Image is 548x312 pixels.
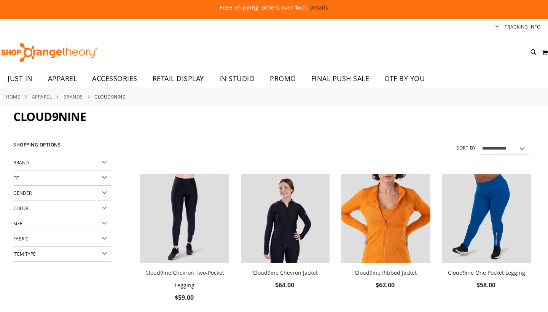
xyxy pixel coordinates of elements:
span: IN STUDIO [219,70,255,87]
a: Cloud9ine Ribbed Jacket [341,174,430,264]
a: Cloud9ine Chevron Two-Pocket Legging [145,269,224,289]
span: ACCESSORIES [92,70,137,87]
span: $59.00 [175,293,195,302]
img: Cloud9ine Chevron Two-Pocket Legging [140,174,229,263]
span: Color [13,205,28,211]
a: Home [6,93,20,100]
a: Cloud9ine Chevron Jacket [241,174,330,264]
a: Cloud9ine Chevron Jacket [253,269,318,276]
img: Cloud9ine Ribbed Jacket [341,174,430,263]
span: OTF BY YOU [384,70,425,87]
a: Details [309,4,328,11]
a: ACCESSORIES [84,70,145,88]
div: product [438,170,535,310]
a: BRANDS [64,93,83,100]
a: RETAIL DISPLAY [145,70,212,88]
span: JUST IN [8,70,33,87]
div: Gender [13,186,112,201]
span: Fit [13,175,19,181]
span: Brand [13,159,29,166]
a: Tracking Info [505,24,541,30]
a: OTF BY YOU [377,70,432,88]
a: Cloud9ine Chevron Two-Pocket Legging [140,174,229,264]
a: APPAREL [32,93,52,100]
span: $62.00 [376,281,396,289]
div: Fit [13,170,112,186]
span: PROMO [270,70,296,87]
span: Item Type [13,251,36,257]
a: Cloud9ine One Pocket Legging [448,269,525,276]
span: Gender [13,190,32,196]
span: FINAL PUSH SALE [311,70,370,87]
div: Fabric [13,231,112,247]
div: product [237,170,334,310]
img: Cloud9ine One Pocket Legging [442,174,531,263]
span: Fabric [13,236,29,242]
a: PROMO [262,70,304,88]
img: Cloud9ine Chevron Jacket [241,174,330,263]
span: $64.00 [275,281,295,289]
span: Size [13,220,22,226]
div: Item Type [13,247,112,262]
span: $58.00 [476,281,497,289]
a: FINAL PUSH SALE [304,70,377,88]
span: RETAIL DISPLAY [153,70,204,87]
p: FREE Shipping, orders over $600. [46,4,502,11]
strong: Shopping Options [13,139,112,155]
a: IN STUDIO [212,70,263,88]
label: Sort By [456,145,476,151]
span: APPAREL [48,70,77,87]
button: Account menu [495,24,499,31]
a: Cloud9ine Ribbed Jacket [355,269,417,276]
a: Cloud9ine One Pocket Legging [442,174,531,264]
div: Brand [13,155,112,170]
span: Cloud9nine [13,109,86,124]
div: product [338,170,434,310]
div: Size [13,216,112,231]
div: Color [13,201,112,216]
a: APPAREL [40,70,85,87]
strong: Cloud9nine [94,93,125,100]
